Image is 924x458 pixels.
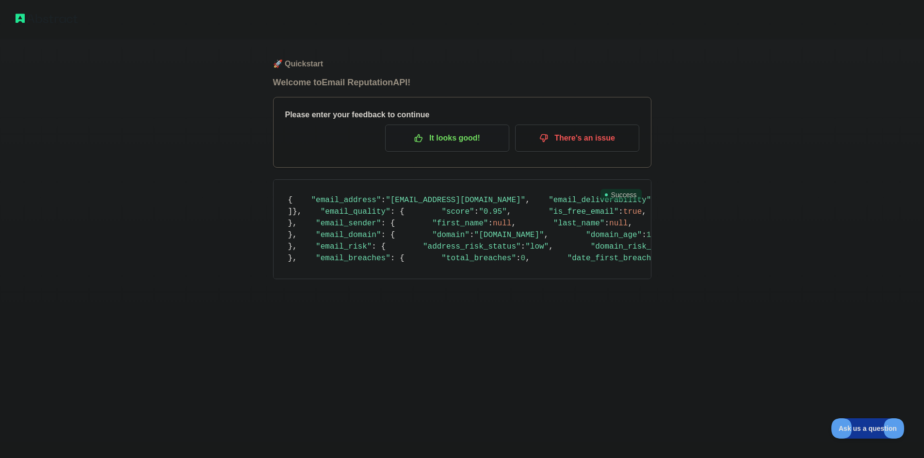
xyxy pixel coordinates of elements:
span: Success [600,189,642,201]
span: , [525,254,530,263]
span: null [609,219,628,228]
span: true [623,207,642,216]
span: "email_deliverability" [549,196,651,205]
span: : [381,196,386,205]
span: "first_name" [432,219,488,228]
span: "[EMAIL_ADDRESS][DOMAIN_NAME]" [386,196,525,205]
span: : [618,207,623,216]
button: There's an issue [515,125,639,152]
span: "score" [441,207,474,216]
span: "email_quality" [321,207,390,216]
span: : { [390,207,405,216]
span: 0 [521,254,526,263]
span: , [525,196,530,205]
span: "domain_risk_status" [591,242,684,251]
span: "is_free_email" [549,207,618,216]
span: "email_risk" [316,242,372,251]
iframe: Toggle Customer Support [831,418,905,439]
h3: Please enter your feedback to continue [285,109,639,121]
h1: 🚀 Quickstart [273,39,651,76]
span: "domain" [432,231,470,239]
span: "last_name" [553,219,605,228]
span: "email_domain" [316,231,381,239]
span: : { [390,254,405,263]
span: { [288,196,293,205]
span: , [549,242,553,251]
span: "email_address" [311,196,381,205]
span: : [470,231,474,239]
span: : [604,219,609,228]
span: , [511,219,516,228]
span: "domain_age" [586,231,642,239]
span: "total_breaches" [441,254,516,263]
span: "low" [525,242,549,251]
span: "[DOMAIN_NAME]" [474,231,544,239]
span: 11021 [647,231,670,239]
span: : [642,231,647,239]
span: "address_risk_status" [423,242,521,251]
h1: Welcome to Email Reputation API! [273,76,651,89]
span: null [493,219,511,228]
span: : { [381,219,395,228]
p: There's an issue [522,130,632,146]
p: It looks good! [392,130,502,146]
span: : { [372,242,386,251]
span: "date_first_breached" [567,254,665,263]
button: It looks good! [385,125,509,152]
span: "0.95" [479,207,507,216]
span: , [628,219,632,228]
span: : [521,242,526,251]
span: , [544,231,549,239]
span: , [507,207,512,216]
img: Abstract logo [16,12,78,25]
span: : { [381,231,395,239]
span: : [488,219,493,228]
span: : [516,254,521,263]
span: "email_breaches" [316,254,390,263]
span: , [642,207,647,216]
span: : [474,207,479,216]
span: "email_sender" [316,219,381,228]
